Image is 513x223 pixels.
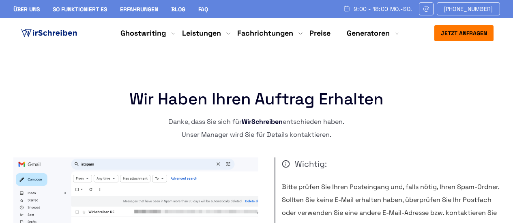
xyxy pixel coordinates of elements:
[434,25,494,41] button: Jetzt anfragen
[347,28,390,38] a: Generatoren
[13,128,500,141] p: Unser Manager wird Sie für Details kontaktieren.
[309,28,331,38] a: Preise
[444,6,493,12] span: [PHONE_NUMBER]
[242,117,283,126] strong: WirSchreiben
[13,115,500,128] p: Danke, dass Sie sich für entschieden haben.
[53,6,107,13] a: So funktioniert es
[171,6,185,13] a: Blog
[437,2,500,15] a: [PHONE_NUMBER]
[120,28,166,38] a: Ghostwriting
[13,6,40,13] a: Über uns
[120,6,158,13] a: Erfahrungen
[343,5,350,12] img: Schedule
[282,157,500,170] span: Wichtig:
[198,6,208,13] a: FAQ
[423,6,430,12] img: Email
[354,6,412,12] span: 9:00 - 18:00 Mo.-So.
[182,28,221,38] a: Leistungen
[13,91,500,107] h1: Wir haben Ihren Auftrag erhalten
[237,28,293,38] a: Fachrichtungen
[19,27,79,39] img: logo ghostwriter-österreich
